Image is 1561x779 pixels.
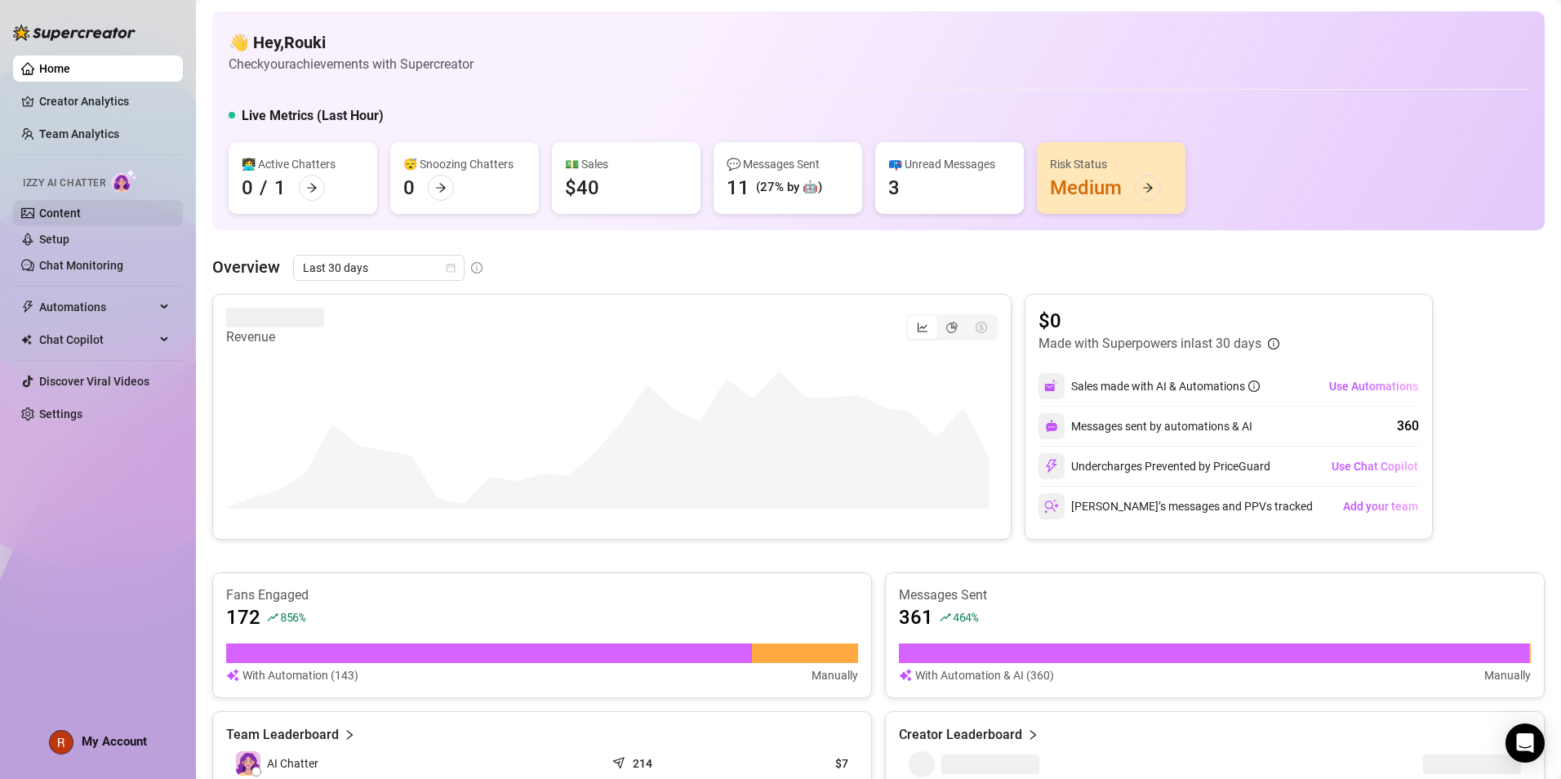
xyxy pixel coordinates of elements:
[39,259,123,272] a: Chat Monitoring
[1045,420,1058,433] img: svg%3e
[50,731,73,754] img: ACg8ocKq5zOTtnwjnoil3S4nZVQY-mXbbQgoo1yICVq1hgkZuc7JsA=s96-c
[953,609,978,625] span: 464 %
[344,725,355,745] span: right
[226,725,339,745] article: Team Leaderboard
[899,586,1531,604] article: Messages Sent
[1484,666,1531,684] article: Manually
[1142,182,1154,194] span: arrow-right
[435,182,447,194] span: arrow-right
[229,31,474,54] h4: 👋 Hey, Rouki
[212,255,280,279] article: Overview
[1038,453,1270,479] div: Undercharges Prevented by PriceGuard
[812,666,858,684] article: Manually
[39,294,155,320] span: Automations
[1038,413,1252,439] div: Messages sent by automations & AI
[946,322,958,333] span: pie-chart
[39,127,119,140] a: Team Analytics
[242,106,384,126] h5: Live Metrics (Last Hour)
[1038,334,1261,354] article: Made with Superpowers in last 30 days
[39,62,70,75] a: Home
[112,169,137,193] img: AI Chatter
[403,175,415,201] div: 0
[899,604,933,630] article: 361
[1332,460,1418,473] span: Use Chat Copilot
[39,327,155,353] span: Chat Copilot
[39,233,69,246] a: Setup
[471,262,483,274] span: info-circle
[226,666,239,684] img: svg%3e
[236,751,260,776] img: izzy-ai-chatter-avatar-DDCN_rTZ.svg
[917,322,928,333] span: line-chart
[229,54,474,74] article: Check your achievements with Supercreator
[612,753,629,769] span: send
[242,666,358,684] article: With Automation (143)
[1027,725,1038,745] span: right
[899,666,912,684] img: svg%3e
[976,322,987,333] span: dollar-circle
[915,666,1054,684] article: With Automation & AI (360)
[727,155,849,173] div: 💬 Messages Sent
[888,175,900,201] div: 3
[1343,500,1418,513] span: Add your team
[267,612,278,623] span: rise
[21,334,32,345] img: Chat Copilot
[242,175,253,201] div: 0
[1248,381,1260,392] span: info-circle
[565,155,687,173] div: 💵 Sales
[446,263,456,273] span: calendar
[226,586,858,604] article: Fans Engaged
[403,155,526,173] div: 😴 Snoozing Chatters
[303,256,455,280] span: Last 30 days
[267,755,318,772] span: AI Chatter
[940,612,951,623] span: rise
[1342,493,1419,519] button: Add your team
[226,604,260,630] article: 172
[633,755,652,772] article: 214
[82,734,147,749] span: My Account
[1038,493,1313,519] div: [PERSON_NAME]’s messages and PPVs tracked
[899,725,1022,745] article: Creator Leaderboard
[39,207,81,220] a: Content
[21,300,34,314] span: thunderbolt
[1397,416,1419,436] div: 360
[888,155,1011,173] div: 📪 Unread Messages
[1328,373,1419,399] button: Use Automations
[565,175,599,201] div: $40
[280,609,305,625] span: 856 %
[1329,380,1418,393] span: Use Automations
[1331,453,1419,479] button: Use Chat Copilot
[242,155,364,173] div: 👩‍💻 Active Chatters
[39,407,82,421] a: Settings
[306,182,318,194] span: arrow-right
[39,375,149,388] a: Discover Viral Videos
[1044,379,1059,394] img: svg%3e
[1050,155,1172,173] div: Risk Status
[23,176,105,191] span: Izzy AI Chatter
[906,314,998,341] div: segmented control
[727,175,749,201] div: 11
[1038,308,1279,334] article: $0
[756,178,822,198] div: (27% by 🤖)
[1044,499,1059,514] img: svg%3e
[741,755,848,772] article: $7
[1268,338,1279,349] span: info-circle
[226,327,324,347] article: Revenue
[1071,377,1260,395] div: Sales made with AI & Automations
[1044,459,1059,474] img: svg%3e
[274,175,286,201] div: 1
[39,88,170,114] a: Creator Analytics
[1505,723,1545,763] div: Open Intercom Messenger
[13,24,136,41] img: logo-BBDzfeDw.svg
